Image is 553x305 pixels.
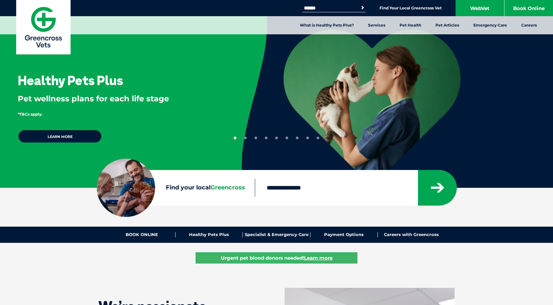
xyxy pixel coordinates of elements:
h3: Healthy Pets Plus [18,74,123,87]
span: *T&Cs apply. [18,112,42,117]
button: 6 of 9 [286,137,288,139]
a: Learn more [18,130,102,143]
button: 2 of 9 [244,137,247,139]
a: BOOK ONLINE [108,232,175,237]
button: 9 of 9 [317,137,319,139]
a: Emergency Care [466,16,514,34]
a: Urgent pet blood donors needed!Learn more [196,252,357,264]
a: Specialist & Emergency Care [243,232,310,237]
button: 8 of 9 [306,137,309,139]
button: 4 of 9 [265,137,267,139]
a: Careers with Greencross [378,232,445,237]
button: 1 of 9 [234,137,236,139]
a: What is Healthy Pets Plus? [293,16,361,34]
button: 5 of 9 [275,137,278,139]
button: 3 of 9 [254,137,257,139]
a: Payment Options [310,232,378,237]
a: Find Your Local Greencross Vet [379,6,442,11]
button: Search [359,5,366,11]
a: Pet Health [392,16,428,34]
a: Careers [514,16,544,34]
a: Services [361,16,392,34]
u: Learn more [304,255,333,261]
span: Greencross [210,184,245,191]
p: Pet wellness plans for each life stage [18,93,220,104]
button: 7 of 9 [296,137,299,139]
a: Healthy Pets Plus [175,232,243,237]
a: Pet Articles [428,16,466,34]
label: Find your local [97,183,255,193]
